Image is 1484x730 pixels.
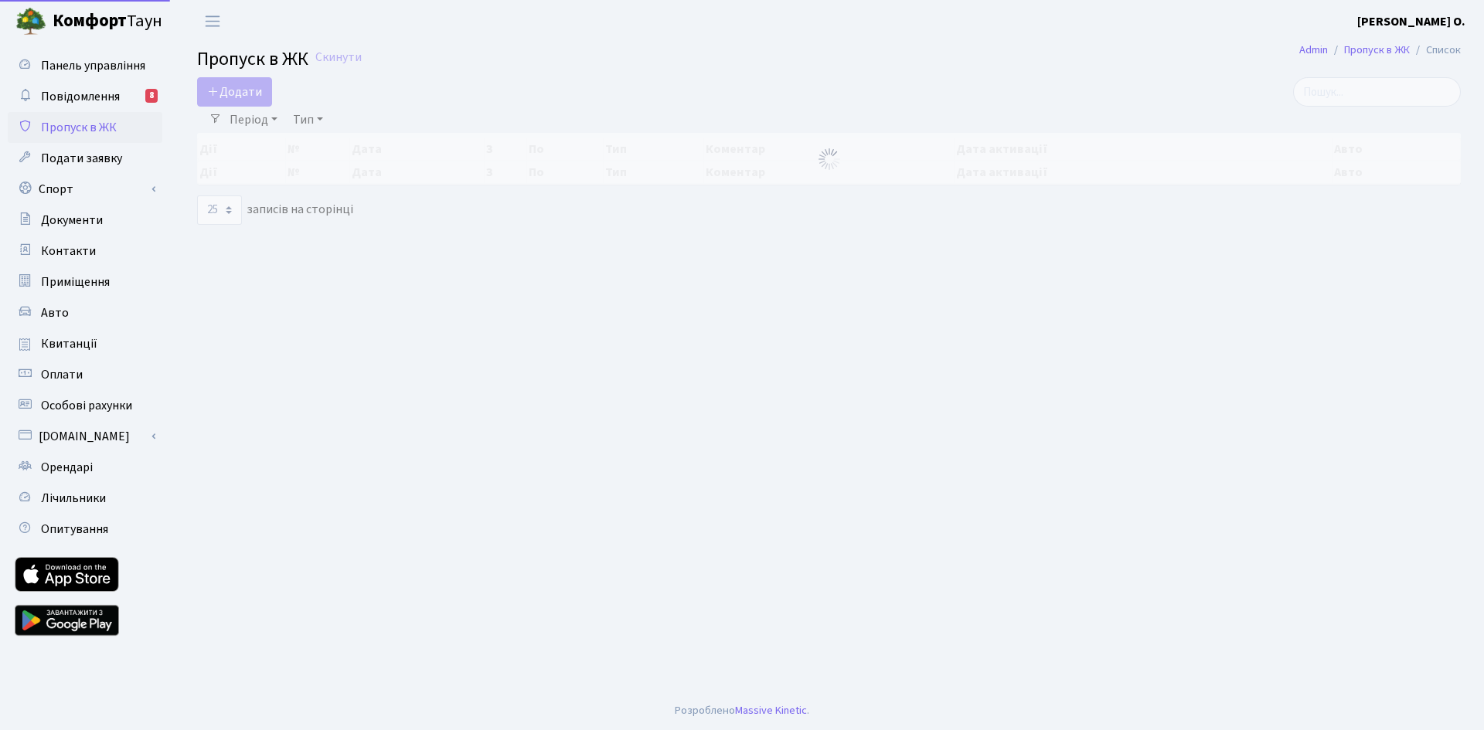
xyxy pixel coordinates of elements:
[1299,42,1328,58] a: Admin
[8,514,162,545] a: Опитування
[8,236,162,267] a: Контакти
[8,205,162,236] a: Документи
[41,397,132,414] span: Особові рахунки
[8,297,162,328] a: Авто
[315,50,362,65] a: Скинути
[41,57,145,74] span: Панель управління
[207,83,262,100] span: Додати
[41,273,110,290] span: Приміщення
[675,702,809,719] div: Розроблено .
[817,147,842,171] img: Обробка...
[53,8,162,35] span: Таун
[223,107,284,133] a: Період
[8,421,162,452] a: [DOMAIN_NAME]
[1357,13,1465,30] b: [PERSON_NAME] О.
[8,390,162,421] a: Особові рахунки
[41,212,103,229] span: Документи
[197,46,308,73] span: Пропуск в ЖК
[8,50,162,81] a: Панель управління
[735,702,807,718] a: Massive Kinetic
[197,195,242,225] select: записів на сторінці
[1410,42,1461,59] li: Список
[41,88,120,105] span: Повідомлення
[41,304,69,321] span: Авто
[8,359,162,390] a: Оплати
[1276,34,1484,66] nav: breadcrumb
[287,107,329,133] a: Тип
[41,459,93,476] span: Орендарі
[8,174,162,205] a: Спорт
[41,490,106,507] span: Лічильники
[1293,77,1461,107] input: Пошук...
[193,8,232,34] button: Переключити навігацію
[8,328,162,359] a: Квитанції
[41,243,96,260] span: Контакти
[197,195,353,225] label: записів на сторінці
[8,452,162,483] a: Орендарі
[1344,42,1410,58] a: Пропуск в ЖК
[41,119,117,136] span: Пропуск в ЖК
[41,150,122,167] span: Подати заявку
[8,112,162,143] a: Пропуск в ЖК
[15,6,46,37] img: logo.png
[8,483,162,514] a: Лічильники
[197,77,272,107] a: Додати
[8,143,162,174] a: Подати заявку
[8,81,162,112] a: Повідомлення8
[41,521,108,538] span: Опитування
[53,8,127,33] b: Комфорт
[1357,12,1465,31] a: [PERSON_NAME] О.
[41,366,83,383] span: Оплати
[8,267,162,297] a: Приміщення
[41,335,97,352] span: Квитанції
[145,89,158,103] div: 8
